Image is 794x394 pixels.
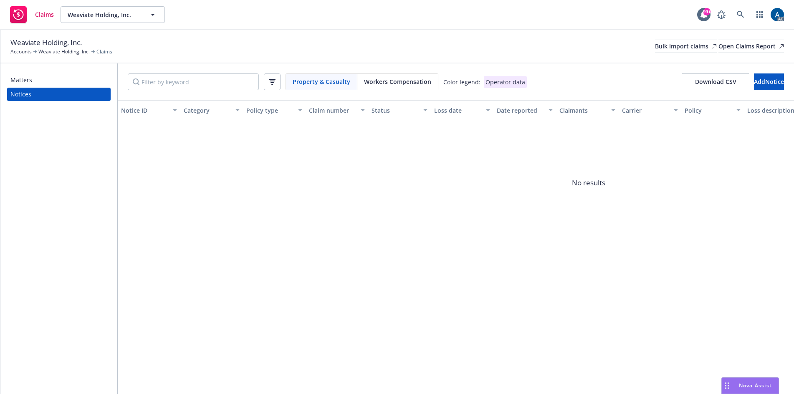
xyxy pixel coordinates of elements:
[751,6,768,23] a: Switch app
[306,100,368,120] button: Claim number
[622,106,669,115] div: Carrier
[619,100,681,120] button: Carrier
[368,100,431,120] button: Status
[309,106,356,115] div: Claim number
[372,106,418,115] div: Status
[685,106,731,115] div: Policy
[431,100,493,120] button: Loss date
[681,100,744,120] button: Policy
[96,48,112,56] span: Claims
[10,37,82,48] span: Weaviate Holding, Inc.
[10,73,32,87] div: Matters
[243,100,306,120] button: Policy type
[128,73,259,90] input: Filter by keyword
[497,106,544,115] div: Date reported
[10,48,32,56] a: Accounts
[246,106,293,115] div: Policy type
[713,6,730,23] a: Report a Bug
[443,78,480,86] div: Color legend:
[559,106,606,115] div: Claimants
[364,77,431,86] span: Workers Compensation
[655,40,717,53] a: Bulk import claims
[7,88,111,101] a: Notices
[703,8,711,15] div: 99+
[695,78,736,86] span: Download CSV
[493,100,556,120] button: Date reported
[718,40,784,53] a: Open Claims Report
[722,378,732,394] div: Drag to move
[484,76,527,88] div: Operator data
[732,6,749,23] a: Search
[434,106,481,115] div: Loss date
[556,100,619,120] button: Claimants
[739,382,772,389] span: Nova Assist
[7,73,111,87] a: Matters
[721,377,779,394] button: Nova Assist
[754,73,784,90] button: AddNotice
[61,6,165,23] button: Weaviate Holding, Inc.
[38,48,90,56] a: Weaviate Holding, Inc.
[754,78,784,86] span: Add Notice
[184,106,230,115] div: Category
[121,106,168,115] div: Notice ID
[682,73,749,90] button: Download CSV
[68,10,140,19] span: Weaviate Holding, Inc.
[35,11,54,18] span: Claims
[10,88,31,101] div: Notices
[771,8,784,21] img: photo
[293,77,350,86] span: Property & Casualty
[180,100,243,120] button: Category
[118,100,180,120] button: Notice ID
